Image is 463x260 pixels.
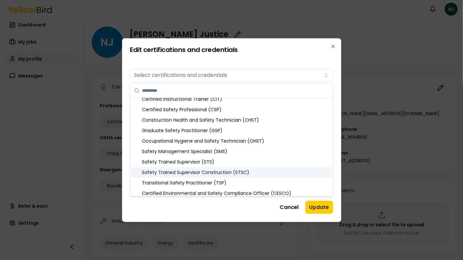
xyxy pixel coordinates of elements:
[130,69,333,82] button: Select certifications and credentials
[276,201,303,214] button: Cancel
[131,188,332,199] div: Certified Environmental and Safety Compliance Officer (CESCO)
[131,178,332,188] div: Transitional Safety Practitioner (TSP)
[305,201,333,214] button: Update
[131,146,332,157] div: Safety Management Specialist (SMS)
[131,157,332,167] div: Safety Trained Supervisor (STS)
[131,94,332,104] div: Certified Instructional Trainer (CIT)
[131,104,332,115] div: Certified Safety Professional (CSP)
[131,167,332,178] div: Safety Trained Supervisor Construction (STSC)
[131,115,332,125] div: Construction Health and Safety Technician (CHST)
[131,136,332,146] div: Occupational Hygiene and Safety Technician (OHST)
[130,98,333,196] div: Suggestions
[130,46,333,53] h2: Edit certifications and credentials
[131,125,332,136] div: Graduate Safety Practitioner (GSP)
